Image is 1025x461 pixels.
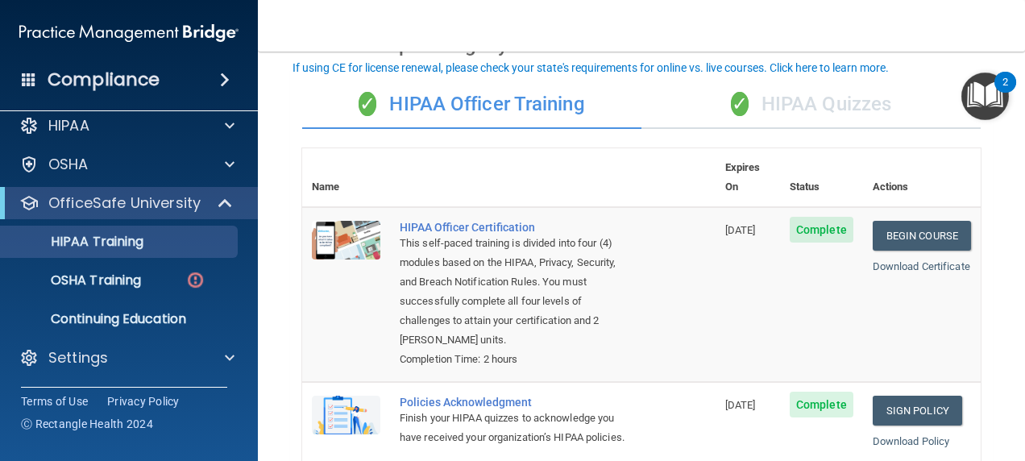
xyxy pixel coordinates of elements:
a: Privacy Policy [107,393,180,409]
p: HIPAA Training [10,234,143,250]
span: [DATE] [725,224,756,236]
div: This self-paced training is divided into four (4) modules based on the HIPAA, Privacy, Security, ... [400,234,635,350]
div: 2 [1002,82,1008,103]
div: HIPAA Quizzes [641,81,981,129]
h4: Compliance [48,69,160,91]
a: Sign Policy [873,396,962,426]
div: If using CE for license renewal, please check your state's requirements for online vs. live cours... [293,62,889,73]
a: Settings [19,348,234,368]
div: Completion Time: 2 hours [400,350,635,369]
p: OfficeSafe University [48,193,201,213]
div: HIPAA Officer Training [302,81,641,129]
th: Name [302,148,390,207]
div: Finish your HIPAA quizzes to acknowledge you have received your organization’s HIPAA policies. [400,409,635,447]
th: Expires On [716,148,780,207]
th: Actions [863,148,981,207]
a: HIPAA Officer Certification [400,221,635,234]
a: Terms of Use [21,393,88,409]
a: Download Certificate [873,260,970,272]
div: Policies Acknowledgment [400,396,635,409]
p: Continuing Education [10,311,230,327]
p: OSHA Training [10,272,141,289]
img: danger-circle.6113f641.png [185,270,205,290]
a: OSHA [19,155,234,174]
span: ✓ [359,92,376,116]
a: HIPAA [19,116,234,135]
a: OfficeSafe University [19,193,234,213]
th: Status [780,148,863,207]
span: ✓ [731,92,749,116]
p: HIPAA [48,116,89,135]
span: Complete [790,217,853,243]
button: If using CE for license renewal, please check your state's requirements for online vs. live cours... [290,60,891,76]
img: PMB logo [19,17,239,49]
button: Open Resource Center, 2 new notifications [961,73,1009,120]
p: Settings [48,348,108,368]
span: [DATE] [725,399,756,411]
a: Begin Course [873,221,971,251]
span: Ⓒ Rectangle Health 2024 [21,416,153,432]
span: Complete [790,392,853,417]
p: OSHA [48,155,89,174]
a: Download Policy [873,435,950,447]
